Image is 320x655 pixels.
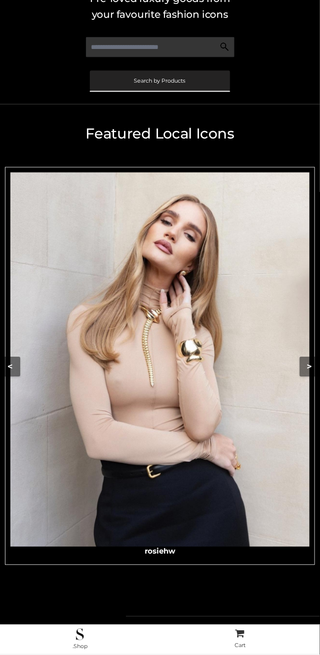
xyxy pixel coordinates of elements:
span: Search by Products [134,78,185,84]
h3: rosiehw [10,547,310,556]
a: Cart [160,628,320,652]
img: rosiehw [10,173,310,548]
a: rosiehwrosiehw [5,167,315,565]
a: Search by Products [90,71,230,91]
span: .Shop [73,643,87,650]
img: .Shop [76,629,83,641]
button: > [300,357,320,377]
span: Cart [235,642,245,649]
img: Search Icon [220,42,230,52]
